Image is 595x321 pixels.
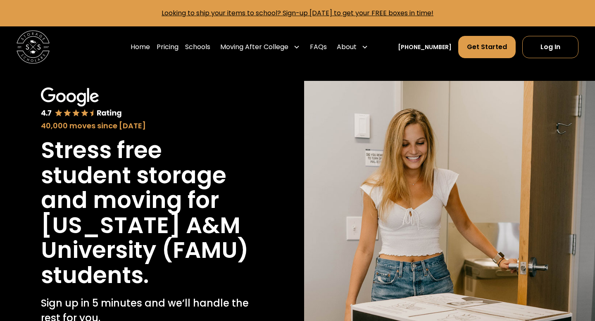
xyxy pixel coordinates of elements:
a: Get Started [458,36,516,58]
div: Moving After College [220,42,288,52]
img: Google 4.7 star rating [41,87,122,118]
img: Storage Scholars main logo [17,31,50,64]
a: Log In [522,36,578,58]
a: [PHONE_NUMBER] [398,43,452,52]
a: Schools [185,35,210,59]
a: Pricing [157,35,178,59]
div: Moving After College [217,35,303,59]
h1: students. [41,263,149,288]
h1: Stress free student storage and moving for [41,138,250,213]
div: 40,000 moves since [DATE] [41,120,250,131]
a: Looking to ship your items to school? Sign-up [DATE] to get your FREE boxes in time! [162,8,433,18]
div: About [333,35,371,59]
div: About [337,42,357,52]
a: FAQs [310,35,327,59]
a: Home [131,35,150,59]
h1: [US_STATE] A&M University (FAMU) [41,213,250,263]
